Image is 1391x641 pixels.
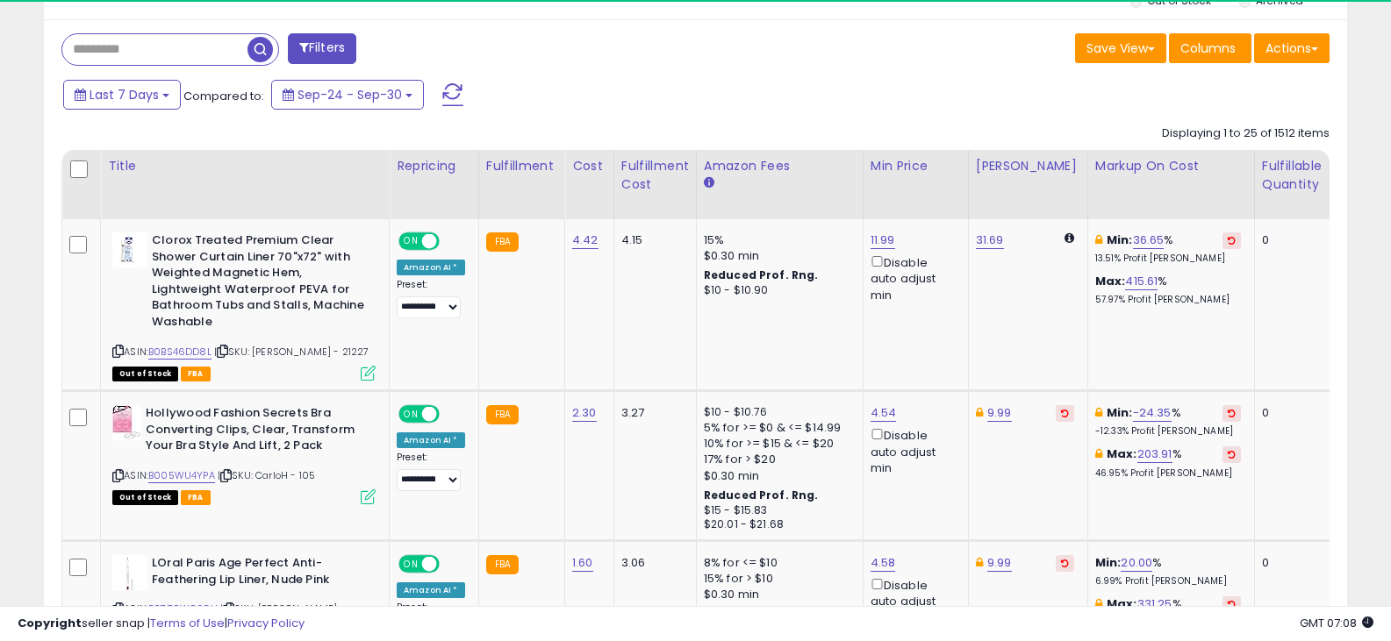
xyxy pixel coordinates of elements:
div: 5% for >= $0 & <= $14.99 [704,420,850,436]
a: 1.60 [572,554,593,572]
div: ASIN: [112,405,376,502]
div: Amazon AI * [397,260,465,275]
div: $10 - $10.90 [704,283,850,298]
b: Min: [1107,231,1133,248]
span: ON [400,407,422,422]
span: ON [400,234,422,249]
b: Min: [1107,404,1133,421]
img: 41zUzbr8vsL._SL40_.jpg [112,405,141,440]
a: 2.30 [572,404,597,422]
b: Clorox Treated Premium Clear Shower Curtain Liner 70"x72" with Weighted Magnetic Hem, Lightweight... [152,232,365,334]
p: 46.95% Profit [PERSON_NAME] [1095,467,1241,480]
button: Sep-24 - Sep-30 [271,80,424,110]
a: B0BS46DD8L [148,345,212,360]
p: 13.51% Profit [PERSON_NAME] [1095,253,1241,265]
div: % [1095,405,1241,438]
div: 3.27 [621,405,683,421]
a: B005WU4YPA [148,468,215,483]
div: Preset: [397,452,465,491]
span: FBA [181,490,211,505]
div: [PERSON_NAME] [976,157,1080,175]
div: 17% for > $20 [704,452,850,467]
div: $10 - $10.76 [704,405,850,420]
div: 3.06 [621,555,683,571]
span: OFF [437,557,465,572]
div: Min Price [871,157,961,175]
a: 36.65 [1133,231,1165,249]
div: $0.30 min [704,248,850,264]
a: Terms of Use [150,615,225,631]
small: FBA [486,555,519,574]
span: ON [400,557,422,572]
a: -24.35 [1133,404,1172,422]
button: Last 7 Days [63,80,181,110]
div: 15% [704,232,850,248]
div: Amazon AI * [397,432,465,448]
div: ASIN: [112,232,376,379]
div: 0 [1262,555,1316,571]
b: LOral Paris Age Perfect Anti-Feathering Lip Liner, Nude Pink [152,555,365,592]
button: Actions [1254,33,1330,63]
div: Title [108,157,382,175]
div: % [1095,555,1241,588]
button: Save View [1075,33,1166,63]
a: Privacy Policy [227,615,305,631]
small: FBA [486,405,519,424]
small: FBA [486,232,519,252]
a: 9.99 [987,554,1012,572]
small: Amazon Fees. [704,175,714,191]
div: $0.30 min [704,468,850,484]
div: 15% for > $10 [704,571,850,587]
div: Markup on Cost [1095,157,1247,175]
p: -12.33% Profit [PERSON_NAME] [1095,425,1241,438]
div: seller snap | | [18,616,305,632]
div: Cost [572,157,606,175]
div: 8% for <= $10 [704,555,850,571]
div: Preset: [397,279,465,318]
span: | SKU: CarloH - 105 [218,468,315,482]
a: 415.61 [1125,273,1158,290]
div: Displaying 1 to 25 of 1512 items [1162,125,1330,142]
div: 10% for >= $15 & <= $20 [704,436,850,452]
div: % [1095,446,1241,479]
a: 4.54 [871,404,897,422]
div: Disable auto adjust min [871,575,955,626]
th: The percentage added to the cost of goods (COGS) that forms the calculator for Min & Max prices. [1087,150,1254,219]
a: 11.99 [871,231,895,249]
div: Repricing [397,157,471,175]
b: Hollywood Fashion Secrets Bra Converting Clips, Clear, Transform Your Bra Style And Lift, 2 Pack [146,405,359,459]
p: 6.99% Profit [PERSON_NAME] [1095,575,1241,588]
b: Reduced Prof. Rng. [704,488,819,502]
a: 9.99 [987,404,1012,422]
a: 4.58 [871,554,896,572]
span: Compared to: [183,88,264,104]
div: Disable auto adjust min [871,425,955,476]
b: Max: [1107,445,1137,462]
b: Max: [1095,273,1126,289]
div: 0 [1262,232,1316,248]
div: Fulfillment Cost [621,157,689,194]
span: Sep-24 - Sep-30 [298,86,402,103]
div: Fulfillment [486,157,557,175]
button: Filters [288,33,356,64]
div: Amazon AI * [397,582,465,598]
div: $15 - $15.83 [704,503,850,518]
a: 4.42 [572,231,599,249]
p: 57.97% Profit [PERSON_NAME] [1095,294,1241,306]
a: 31.69 [976,231,1004,249]
span: All listings that are currently out of stock and unavailable for purchase on Amazon [112,490,178,505]
button: Columns [1169,33,1251,63]
span: | SKU: [PERSON_NAME] - 21227 [214,345,369,359]
a: 203.91 [1137,445,1172,463]
span: Columns [1180,39,1236,57]
div: $20.01 - $21.68 [704,517,850,532]
div: Fulfillable Quantity [1262,157,1323,194]
div: % [1095,274,1241,306]
div: Amazon Fees [704,157,856,175]
div: Disable auto adjust min [871,253,955,303]
img: 31dazHjTj8L._SL40_.jpg [112,232,147,267]
div: % [1095,232,1241,265]
span: OFF [437,234,465,249]
div: 0 [1262,405,1316,421]
span: OFF [437,407,465,422]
